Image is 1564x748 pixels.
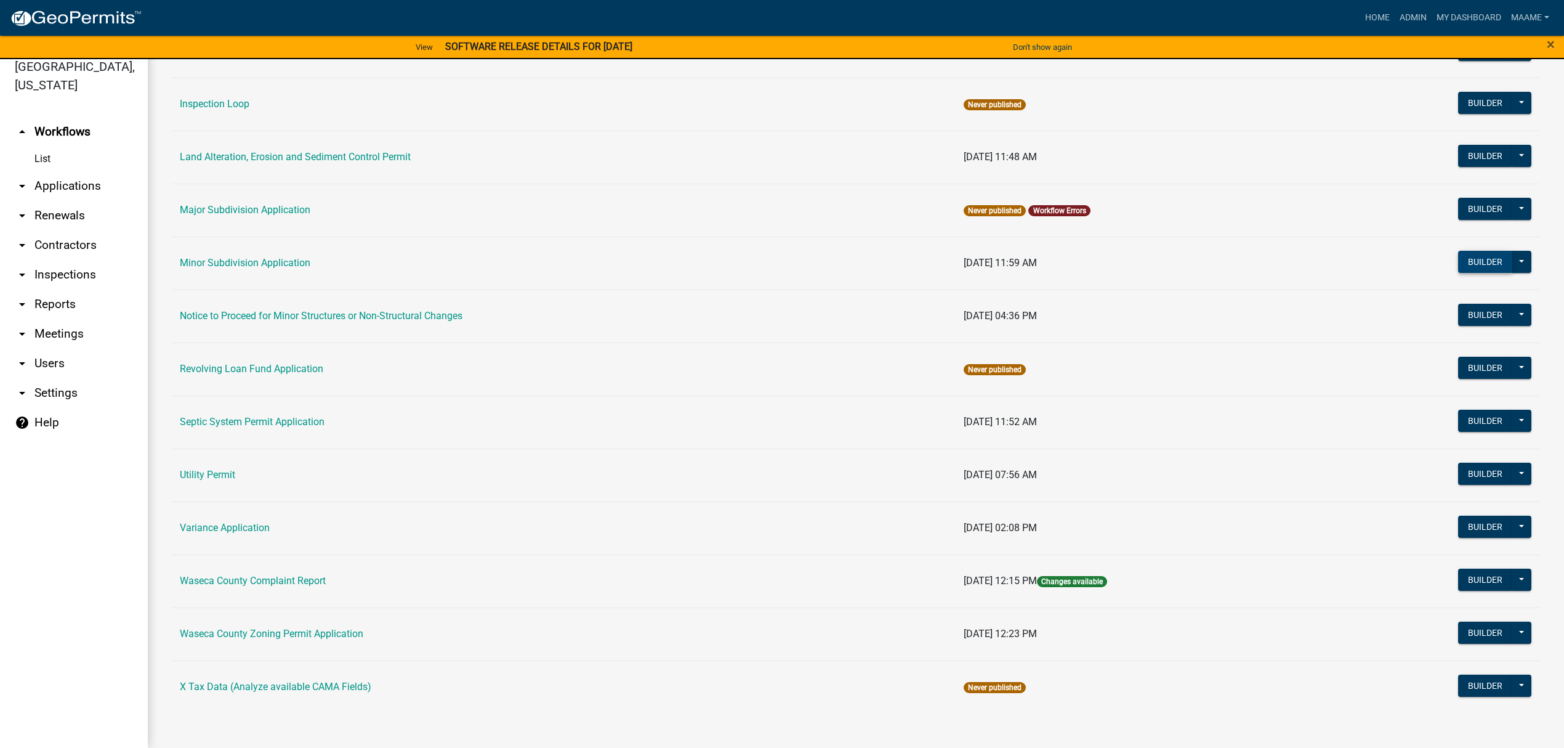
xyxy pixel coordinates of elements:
[1458,675,1512,697] button: Builder
[1432,6,1506,30] a: My Dashboard
[964,364,1026,375] span: Never published
[15,179,30,193] i: arrow_drop_down
[1395,6,1432,30] a: Admin
[180,204,310,216] a: Major Subdivision Application
[1458,622,1512,644] button: Builder
[1458,463,1512,485] button: Builder
[1033,206,1086,215] a: Workflow Errors
[15,415,30,430] i: help
[1458,410,1512,432] button: Builder
[964,682,1026,693] span: Never published
[1037,576,1107,587] span: Changes available
[15,297,30,312] i: arrow_drop_down
[180,575,326,587] a: Waseca County Complaint Report
[445,41,632,52] strong: SOFTWARE RELEASE DETAILS FOR [DATE]
[1458,569,1512,591] button: Builder
[180,151,411,163] a: Land Alteration, Erosion and Sediment Control Permit
[180,628,363,640] a: Waseca County Zoning Permit Application
[15,356,30,371] i: arrow_drop_down
[411,37,438,57] a: View
[964,575,1037,587] span: [DATE] 12:15 PM
[180,416,324,428] a: Septic System Permit Application
[964,99,1026,110] span: Never published
[1458,39,1512,61] button: Builder
[1458,516,1512,538] button: Builder
[1547,37,1555,52] button: Close
[964,310,1037,322] span: [DATE] 04:36 PM
[1458,145,1512,167] button: Builder
[1360,6,1395,30] a: Home
[180,522,270,534] a: Variance Application
[1458,357,1512,379] button: Builder
[15,327,30,341] i: arrow_drop_down
[1547,36,1555,53] span: ×
[1458,92,1512,114] button: Builder
[1458,198,1512,220] button: Builder
[964,628,1037,640] span: [DATE] 12:23 PM
[1506,6,1554,30] a: Maame
[1008,37,1077,57] button: Don't show again
[180,98,249,110] a: Inspection Loop
[1458,251,1512,273] button: Builder
[180,257,310,269] a: Minor Subdivision Application
[180,469,235,481] a: Utility Permit
[180,310,462,322] a: Notice to Proceed for Minor Structures or Non-Structural Changes
[964,522,1037,534] span: [DATE] 02:08 PM
[964,151,1037,163] span: [DATE] 11:48 AM
[1458,304,1512,326] button: Builder
[964,205,1026,216] span: Never published
[180,363,323,375] a: Revolving Loan Fund Application
[15,238,30,253] i: arrow_drop_down
[15,208,30,223] i: arrow_drop_down
[964,469,1037,481] span: [DATE] 07:56 AM
[15,386,30,400] i: arrow_drop_down
[15,267,30,282] i: arrow_drop_down
[964,257,1037,269] span: [DATE] 11:59 AM
[964,416,1037,428] span: [DATE] 11:52 AM
[180,681,371,693] a: X Tax Data (Analyze available CAMA Fields)
[15,124,30,139] i: arrow_drop_up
